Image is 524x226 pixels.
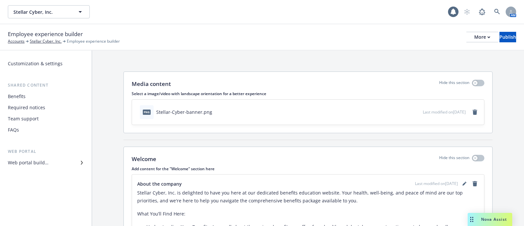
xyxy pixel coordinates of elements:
[132,91,484,96] p: Select a image/video with landscape orientation for a better experience
[499,32,516,42] button: Publish
[8,38,25,44] a: Accounts
[5,58,86,69] a: Customization & settings
[466,32,498,42] button: More
[481,216,507,222] span: Nova Assist
[137,210,479,218] p: What You’ll Find Here:
[8,102,45,113] div: Required notices
[8,91,26,102] div: Benefits
[5,82,86,89] div: Shared content
[132,166,484,172] p: Add content for the "Welcome" section here
[8,30,83,38] span: Employee experience builder
[143,110,151,114] span: png
[8,157,48,168] div: Web portal builder
[404,109,409,115] button: download file
[476,5,489,18] a: Report a Bug
[132,80,171,88] p: Media content
[439,80,469,88] p: Hide this section
[137,189,479,205] p: Stellar Cyber, Inc. is delighted to have you here at our dedicated benefits education website. Yo...
[439,155,469,163] p: Hide this section
[8,113,39,124] div: Team support
[468,213,476,226] div: Drag to move
[8,125,19,135] div: FAQs
[460,5,474,18] a: Start snowing
[415,181,458,187] span: Last modified on [DATE]
[13,9,70,15] span: Stellar Cyber, Inc.
[423,109,466,115] span: Last modified on [DATE]
[5,113,86,124] a: Team support
[5,148,86,155] div: Web portal
[5,91,86,102] a: Benefits
[8,5,90,18] button: Stellar Cyber, Inc.
[474,32,490,42] div: More
[30,38,62,44] a: Stellar Cyber, Inc.
[137,180,182,187] span: About the company
[156,109,212,115] div: Stellar-Cyber-banner.png
[491,5,504,18] a: Search
[8,58,63,69] div: Customization & settings
[5,102,86,113] a: Required notices
[67,38,120,44] span: Employee experience builder
[468,213,512,226] button: Nova Assist
[132,155,156,163] p: Welcome
[5,125,86,135] a: FAQs
[471,108,479,116] a: remove
[471,180,479,188] a: remove
[5,157,86,168] a: Web portal builder
[414,109,420,115] button: preview file
[460,180,468,188] a: editPencil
